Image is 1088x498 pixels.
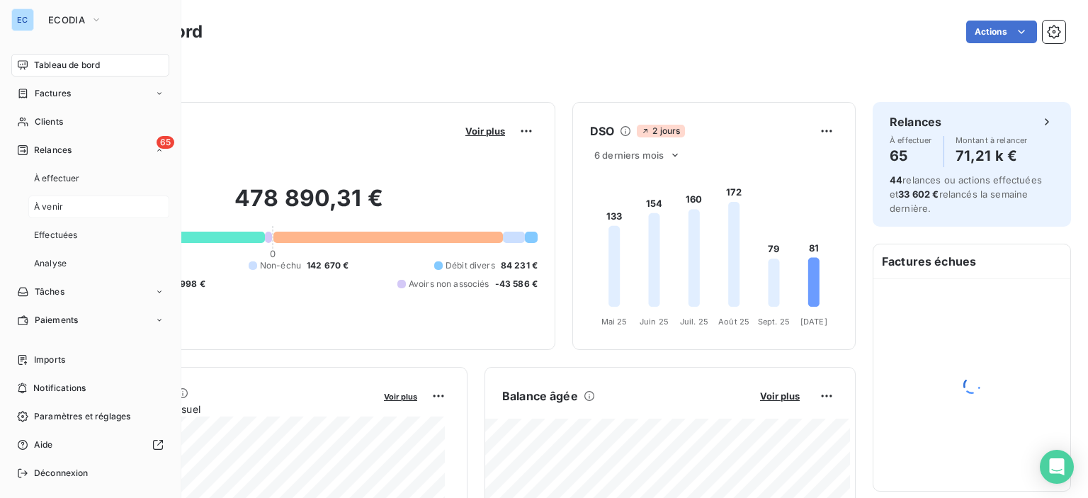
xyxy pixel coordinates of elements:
span: 2 jours [637,125,684,137]
div: Open Intercom Messenger [1040,450,1074,484]
h2: 478 890,31 € [80,184,538,227]
span: À effectuer [34,172,80,185]
span: 44 [890,174,902,186]
span: 6 derniers mois [594,149,664,161]
span: Analyse [34,257,67,270]
tspan: Août 25 [718,317,749,327]
button: Voir plus [380,390,421,402]
span: 0 [270,248,276,259]
span: Imports [34,353,65,366]
span: Paiements [35,314,78,327]
tspan: Sept. 25 [758,317,790,327]
tspan: Juin 25 [640,317,669,327]
button: Actions [966,21,1037,43]
span: Tableau de bord [34,59,100,72]
span: 142 670 € [307,259,348,272]
span: Notifications [33,382,86,395]
span: Tâches [35,285,64,298]
span: Paramètres et réglages [34,410,130,423]
h4: 71,21 k € [956,145,1028,167]
span: ECODIA [48,14,85,26]
span: 84 231 € [501,259,538,272]
span: Déconnexion [34,467,89,480]
span: Montant à relancer [956,136,1028,145]
h6: Factures échues [873,244,1070,278]
div: EC [11,9,34,31]
span: Débit divers [446,259,495,272]
span: 33 602 € [898,188,939,200]
h6: DSO [590,123,614,140]
span: Non-échu [260,259,301,272]
span: Voir plus [384,392,417,402]
tspan: Juil. 25 [680,317,708,327]
h6: Relances [890,113,941,130]
span: Factures [35,87,71,100]
span: Relances [34,144,72,157]
span: 65 [157,136,174,149]
h6: Balance âgée [502,387,578,404]
button: Voir plus [461,125,509,137]
h4: 65 [890,145,932,167]
span: relances ou actions effectuées et relancés la semaine dernière. [890,174,1042,214]
span: Chiffre d'affaires mensuel [80,402,374,417]
span: -43 586 € [495,278,538,290]
span: Aide [34,438,53,451]
tspan: [DATE] [800,317,827,327]
button: Voir plus [756,390,804,402]
span: Voir plus [465,125,505,137]
span: À venir [34,200,63,213]
tspan: Mai 25 [601,317,628,327]
a: Aide [11,434,169,456]
span: Effectuées [34,229,78,242]
span: Clients [35,115,63,128]
span: À effectuer [890,136,932,145]
span: Voir plus [760,390,800,402]
span: Avoirs non associés [409,278,489,290]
